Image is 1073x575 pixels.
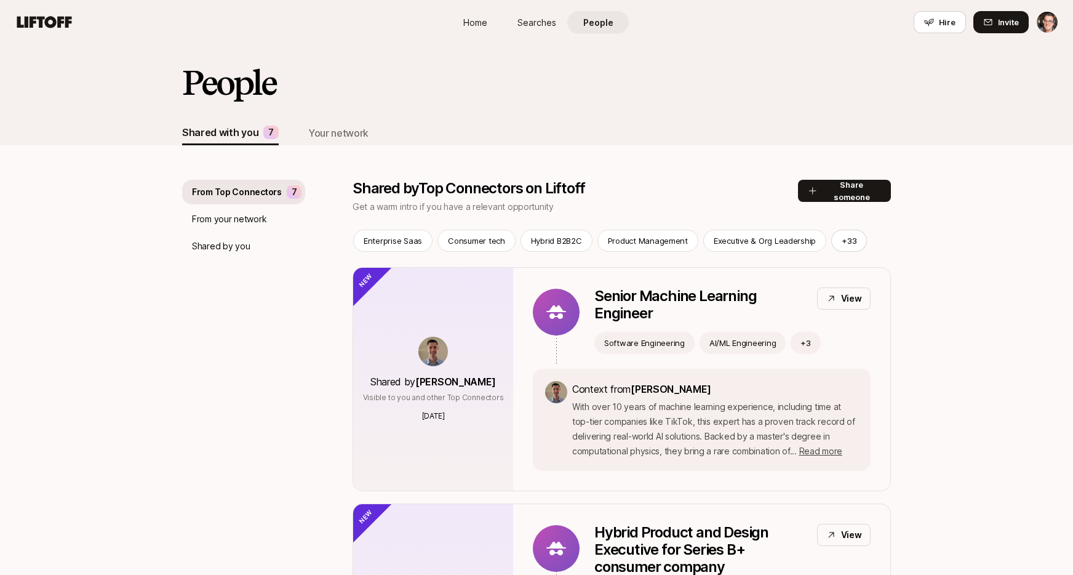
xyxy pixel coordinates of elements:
button: Share someone [798,180,891,202]
button: Invite [973,11,1029,33]
p: Shared by Top Connectors on Liftoff [353,180,798,197]
p: Executive & Org Leadership [714,235,816,247]
p: Shared by you [192,239,250,254]
button: +3 [791,332,821,354]
span: Invite [998,16,1019,28]
h2: People [182,64,276,101]
p: Product Management [608,235,688,247]
span: Read more [799,446,842,456]
p: From your network [192,212,266,227]
span: Searches [517,16,556,29]
a: Home [444,11,506,34]
a: Shared by[PERSON_NAME]Visible to you and other Top Connectors[DATE]Senior Machine Learning Engine... [353,267,891,491]
img: bf8f663c_42d6_4f7d_af6b_5f71b9527721.jpg [418,337,448,366]
button: Eric Smith [1036,11,1058,33]
span: [PERSON_NAME] [631,383,711,395]
span: People [583,16,613,29]
p: 7 [268,125,274,140]
img: bf8f663c_42d6_4f7d_af6b_5f71b9527721.jpg [545,381,567,403]
span: [PERSON_NAME] [415,376,496,388]
p: Senior Machine Learning Engineer [594,287,807,322]
p: View [841,528,862,542]
p: Consumer tech [448,235,505,247]
div: Your network [308,125,369,141]
p: [DATE] [422,411,445,422]
p: 7 [292,185,297,199]
p: Shared by [370,374,496,390]
button: +33 [831,230,867,252]
div: New [332,483,393,544]
p: Enterprise Saas [364,235,422,247]
button: Shared with you7 [182,121,279,145]
p: Software Engineering [604,337,685,349]
button: Hire [914,11,966,33]
p: Get a warm intro if you have a relevant opportunity [353,199,798,214]
span: Home [463,16,487,29]
button: Your network [308,121,369,145]
img: Eric Smith [1037,12,1058,33]
p: With over 10 years of machine learning experience, including time at top-tier companies like TikT... [572,400,858,459]
div: Shared with you [182,124,258,140]
a: People [567,11,629,34]
a: Searches [506,11,567,34]
p: Context from [572,381,858,397]
p: AI/ML Engineering [709,337,776,349]
div: New [332,247,393,308]
span: Hire [939,16,955,28]
p: Hybrid B2B2C [531,235,582,247]
p: Visible to you and other Top Connectors [363,392,504,403]
p: View [841,291,862,306]
p: From Top Connectors [192,185,282,199]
